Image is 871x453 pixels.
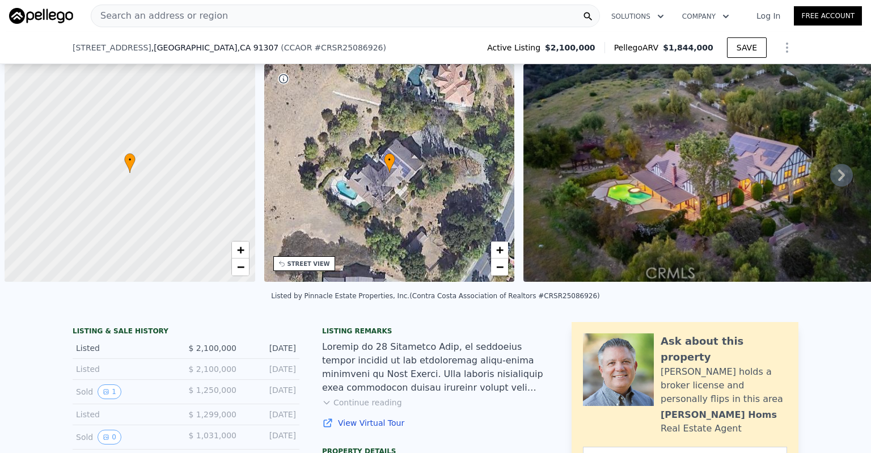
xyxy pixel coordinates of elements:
button: Show Options [776,36,798,59]
span: # CRSR25086926 [314,43,383,52]
span: $ 2,100,000 [188,365,236,374]
div: • [124,153,136,173]
a: Zoom out [491,259,508,276]
div: [DATE] [246,363,296,375]
div: [DATE] [246,384,296,399]
button: View historical data [98,430,121,444]
span: $1,844,000 [663,43,713,52]
span: , CA 91307 [237,43,278,52]
div: [DATE] [246,342,296,354]
div: Sold [76,430,177,444]
div: Real Estate Agent [661,422,742,435]
span: Active Listing [487,42,545,53]
div: STREET VIEW [287,260,330,268]
div: ( ) [281,42,386,53]
span: − [236,260,244,274]
button: Continue reading [322,397,402,408]
div: Listing remarks [322,327,549,336]
button: View historical data [98,384,121,399]
span: + [496,243,504,257]
div: Ask about this property [661,333,787,365]
div: [PERSON_NAME] Homs [661,408,777,422]
div: Loremip do 28 Sitametco Adip, el seddoeius tempor incidid ut lab etdoloremag aliqu-enima minimven... [322,340,549,395]
div: Listed [76,409,177,420]
span: $ 1,250,000 [188,386,236,395]
img: Pellego [9,8,73,24]
span: Search an address or region [91,9,228,23]
a: Free Account [794,6,862,26]
a: Zoom in [232,242,249,259]
span: $2,100,000 [545,42,595,53]
a: Log In [743,10,794,22]
span: , [GEOGRAPHIC_DATA] [151,42,278,53]
a: Zoom in [491,242,508,259]
span: + [236,243,244,257]
span: $ 1,299,000 [188,410,236,419]
span: • [384,155,395,165]
div: [DATE] [246,430,296,444]
span: CCAOR [284,43,312,52]
div: [DATE] [246,409,296,420]
span: $ 2,100,000 [188,344,236,353]
div: [PERSON_NAME] holds a broker license and personally flips in this area [661,365,787,406]
div: Listed by Pinnacle Estate Properties, Inc. (Contra Costa Association of Realtors #CRSR25086926) [271,292,600,300]
span: Pellego ARV [614,42,663,53]
div: • [384,153,395,173]
span: − [496,260,504,274]
div: Sold [76,384,177,399]
button: Solutions [602,6,673,27]
div: LISTING & SALE HISTORY [73,327,299,338]
span: [STREET_ADDRESS] [73,42,151,53]
a: View Virtual Tour [322,417,549,429]
span: $ 1,031,000 [188,431,236,440]
div: Listed [76,363,177,375]
a: Zoom out [232,259,249,276]
div: Listed [76,342,177,354]
button: SAVE [727,37,767,58]
button: Company [673,6,738,27]
span: • [124,155,136,165]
